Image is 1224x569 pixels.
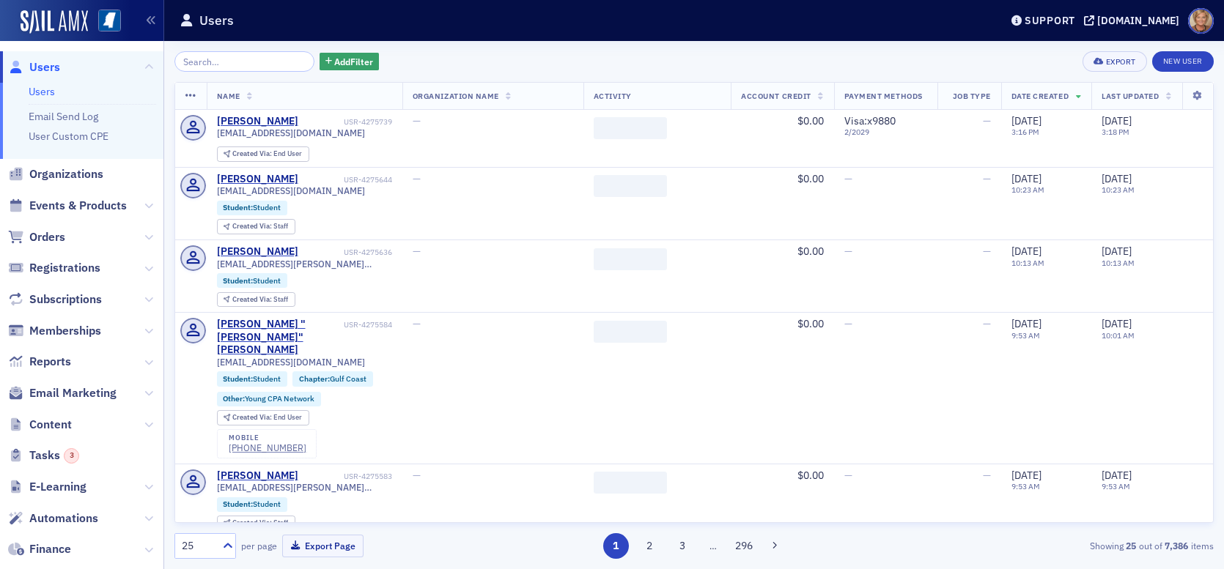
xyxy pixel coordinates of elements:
[217,245,298,259] a: [PERSON_NAME]
[29,354,71,370] span: Reports
[232,414,302,422] div: End User
[731,533,757,559] button: 296
[1124,539,1139,552] strong: 25
[413,469,421,482] span: —
[1162,539,1191,552] strong: 7,386
[594,321,667,343] span: ‌
[88,10,121,34] a: View Homepage
[636,533,662,559] button: 2
[217,357,365,368] span: [EMAIL_ADDRESS][DOMAIN_NAME]
[217,219,295,234] div: Created Via: Staff
[232,412,273,422] span: Created Via :
[223,275,253,286] span: Student :
[320,53,380,71] button: AddFilter
[344,320,392,330] div: USR-4275584
[1102,127,1129,137] time: 3:18 PM
[29,323,101,339] span: Memberships
[199,12,234,29] h1: Users
[64,448,79,464] div: 3
[8,354,71,370] a: Reports
[217,497,288,512] div: Student:
[797,317,824,330] span: $0.00
[29,291,102,308] span: Subscriptions
[594,117,667,139] span: ‌
[8,541,71,557] a: Finance
[232,518,273,527] span: Created Via :
[953,91,991,101] span: Job Type
[844,172,852,185] span: —
[229,434,306,442] div: mobile
[232,296,288,304] div: Staff
[1011,258,1044,268] time: 10:13 AM
[223,276,281,286] a: Student:Student
[1025,14,1075,27] div: Support
[21,10,88,34] img: SailAMX
[1083,51,1146,72] button: Export
[301,175,392,185] div: USR-4275644
[1011,91,1069,101] span: Date Created
[29,447,79,464] span: Tasks
[1011,481,1040,491] time: 9:53 AM
[1011,245,1041,258] span: [DATE]
[1011,317,1041,330] span: [DATE]
[217,516,295,531] div: Created Via: Staff
[1188,8,1214,34] span: Profile
[594,91,632,101] span: Activity
[8,510,98,527] a: Automations
[29,110,98,123] a: Email Send Log
[217,201,288,215] div: Student:
[223,374,281,384] a: Student:Student
[8,417,72,433] a: Content
[8,229,65,245] a: Orders
[594,472,667,494] span: ‌
[217,482,392,493] span: [EMAIL_ADDRESS][PERSON_NAME][DOMAIN_NAME]
[8,291,102,308] a: Subscriptions
[413,317,421,330] span: —
[8,166,103,182] a: Organizations
[670,533,696,559] button: 3
[217,115,298,128] a: [PERSON_NAME]
[217,392,322,406] div: Other:
[217,273,288,288] div: Student:
[741,91,811,101] span: Account Credit
[877,539,1214,552] div: Showing out of items
[217,127,365,138] span: [EMAIL_ADDRESS][DOMAIN_NAME]
[241,539,277,552] label: per page
[844,114,896,127] span: Visa : x9880
[223,499,281,509] a: Student:Student
[844,317,852,330] span: —
[29,385,117,401] span: Email Marketing
[174,51,314,72] input: Search…
[1102,258,1135,268] time: 10:13 AM
[1102,469,1132,482] span: [DATE]
[413,114,421,127] span: —
[1102,330,1135,341] time: 10:01 AM
[232,149,273,158] span: Created Via :
[413,91,499,101] span: Organization Name
[217,259,392,269] span: [EMAIL_ADDRESS][PERSON_NAME][DOMAIN_NAME]
[844,245,852,258] span: —
[217,91,240,101] span: Name
[182,538,214,554] div: 25
[301,248,392,257] div: USR-4275636
[223,373,253,384] span: Student :
[8,447,79,464] a: Tasks3
[229,442,306,453] a: [PHONE_NUMBER]
[29,130,108,143] a: User Custom CPE
[594,248,667,270] span: ‌
[217,173,298,186] a: [PERSON_NAME]
[29,417,72,433] span: Content
[217,410,309,425] div: Created Via: End User
[223,202,253,212] span: Student :
[1102,114,1132,127] span: [DATE]
[983,114,991,127] span: —
[223,393,245,403] span: Other :
[1102,185,1135,195] time: 10:23 AM
[594,175,667,197] span: ‌
[8,385,117,401] a: Email Marketing
[1011,330,1040,341] time: 9:53 AM
[703,539,723,552] span: …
